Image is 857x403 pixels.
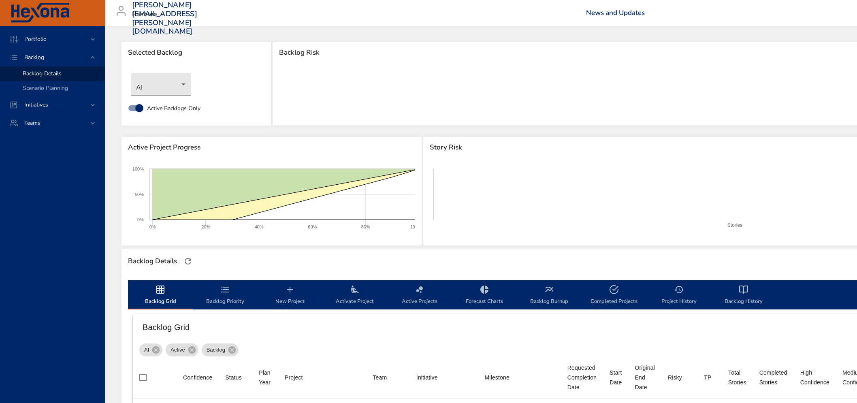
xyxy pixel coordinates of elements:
div: Total Stories [728,368,746,387]
span: Project History [651,285,706,306]
span: Backlog History [716,285,771,306]
span: Status [225,373,246,382]
div: Sort [373,373,387,382]
span: Active [166,346,190,354]
div: Milestone [485,373,510,382]
div: High Confidence [800,368,829,387]
div: Initiative [416,373,438,382]
div: Sort [668,373,682,382]
div: Sort [728,368,746,387]
span: Active Backlogs Only [147,104,200,113]
div: Status [225,373,242,382]
span: Selected Backlog [128,49,264,57]
span: Backlog Priority [198,285,253,306]
span: Teams [18,119,47,127]
div: Backlog [202,343,239,356]
text: 60% [308,224,317,229]
div: Original End Date [635,363,655,392]
div: Sort [285,373,303,382]
span: AI [139,346,154,354]
div: Sort [635,363,655,392]
div: Requested Completion Date [567,363,597,392]
text: 100% [410,224,422,229]
div: Sort [183,373,212,382]
text: 40% [255,224,264,229]
span: Forecast Charts [457,285,512,306]
span: Backlog Details [23,70,62,77]
div: Risky [668,373,682,382]
div: Confidence [183,373,212,382]
div: Team [373,373,387,382]
div: Sort [567,363,597,392]
text: Stories [727,222,742,228]
span: TP [704,373,715,382]
span: Portfolio [18,35,53,43]
div: Completed Stories [759,368,787,387]
h3: [PERSON_NAME][EMAIL_ADDRESS][PERSON_NAME][DOMAIN_NAME] [132,1,197,36]
div: AI [131,73,191,96]
img: Hexona [10,3,70,23]
span: New Project [262,285,318,306]
div: Backlog Details [126,255,179,268]
div: Sort [416,373,438,382]
span: Backlog Burnup [522,285,577,306]
span: Active Projects [392,285,447,306]
text: 50% [135,192,144,197]
text: 100% [132,166,144,171]
text: 80% [361,224,370,229]
span: Backlog [202,346,230,354]
button: Refresh Page [182,255,194,267]
div: Sort [759,368,787,387]
span: Team [373,373,403,382]
div: AI [139,343,162,356]
span: Initiatives [18,101,55,109]
div: Sort [704,373,711,382]
div: Sort [610,368,622,387]
div: Sort [259,368,272,387]
div: Start Date [610,368,622,387]
a: News and Updates [586,8,645,17]
span: Active Project Progress [128,143,415,151]
text: 20% [201,224,210,229]
span: Scenario Planning [23,84,68,92]
span: Backlog [18,53,51,61]
div: Raintree [132,8,167,21]
div: Active [166,343,198,356]
text: 0% [137,217,144,222]
div: Sort [800,368,829,387]
div: Project [285,373,303,382]
span: Initiative [416,373,472,382]
div: Sort [485,373,510,382]
text: 0% [149,224,156,229]
span: Backlog Grid [133,285,188,306]
span: Completed Projects [586,285,642,306]
div: TP [704,373,711,382]
span: Activate Project [327,285,382,306]
div: Plan Year [259,368,272,387]
span: Milestone [485,373,554,382]
span: Risky [668,373,691,382]
span: Project [285,373,360,382]
div: Sort [225,373,242,382]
